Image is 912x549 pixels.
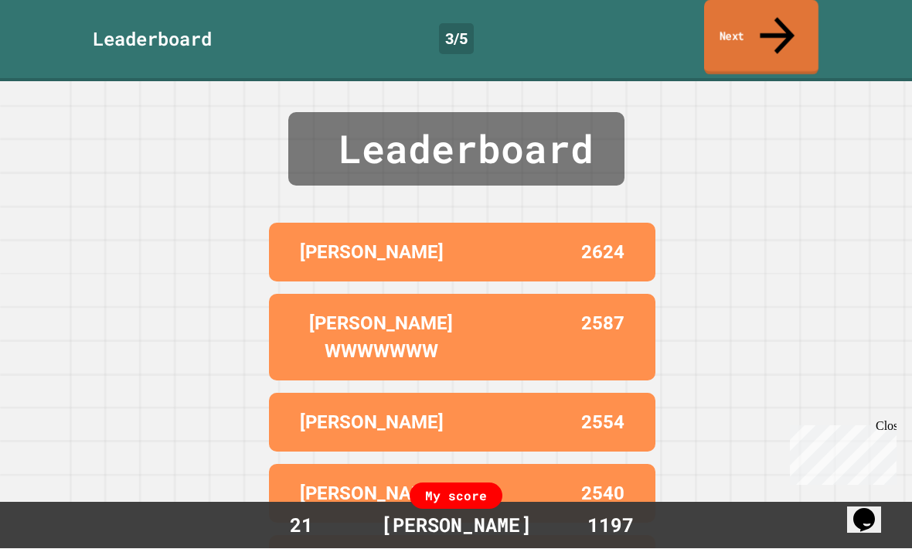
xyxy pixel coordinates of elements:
div: 3 / 5 [439,24,474,55]
p: [PERSON_NAME] [300,409,444,437]
a: Next [704,1,818,76]
div: Chat with us now!Close [6,6,107,98]
p: [PERSON_NAME] [300,480,444,508]
div: 1197 [553,511,669,540]
p: [PERSON_NAME] [300,239,444,267]
p: 2624 [581,239,624,267]
p: 2554 [581,409,624,437]
div: 21 [243,511,359,540]
div: Leaderboard [288,113,624,186]
div: My score [410,483,502,510]
iframe: chat widget [847,487,897,534]
p: 2540 [581,480,624,508]
iframe: chat widget [784,420,897,486]
div: [PERSON_NAME] [366,511,547,540]
div: Leaderboard [93,26,212,53]
p: 2587 [581,310,624,366]
p: [PERSON_NAME] WWWWWWW [300,310,462,366]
